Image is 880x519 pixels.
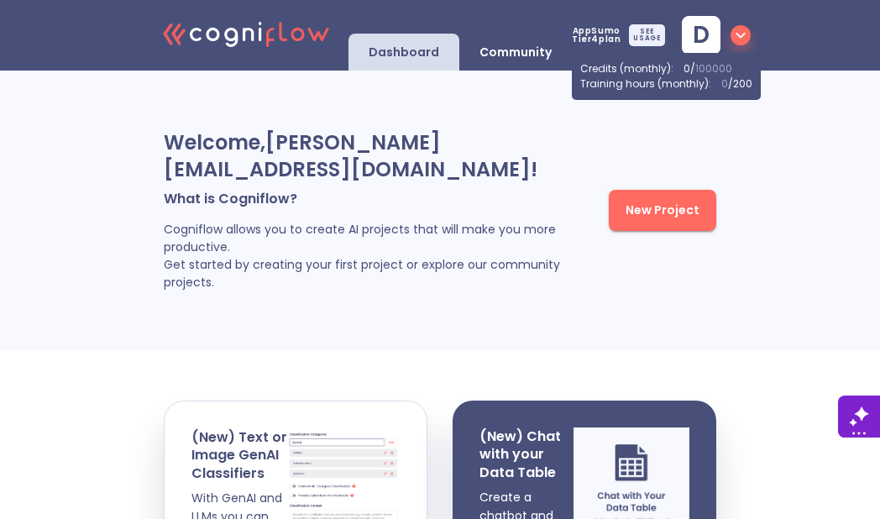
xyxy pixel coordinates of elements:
span: 100000 [695,61,732,76]
p: 0 / [684,61,732,76]
span: d [693,24,710,47]
p: (New) Text or Image GenAI Classifiers [191,428,287,482]
button: d [675,11,757,60]
p: Credits ( monthly ): [580,61,673,76]
span: New Project [626,200,699,221]
p: Cogniflow allows you to create AI projects that will make you more productive. Get started by cre... [164,221,595,291]
p: / 200 [721,76,752,92]
div: SEE USAGE [629,24,665,46]
p: Community [479,45,552,60]
p: Welcome, [PERSON_NAME][EMAIL_ADDRESS][DOMAIN_NAME] ! [164,129,595,183]
p: What is Cogniflow? [164,190,595,207]
p: (New) Chat with your Data Table [479,427,574,481]
p: Training hours ( monthly ): [580,76,711,92]
span: AppSumo Tier4 plan [572,27,621,44]
p: Dashboard [369,45,439,60]
span: 0 [721,76,728,92]
button: New Project [609,190,716,231]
